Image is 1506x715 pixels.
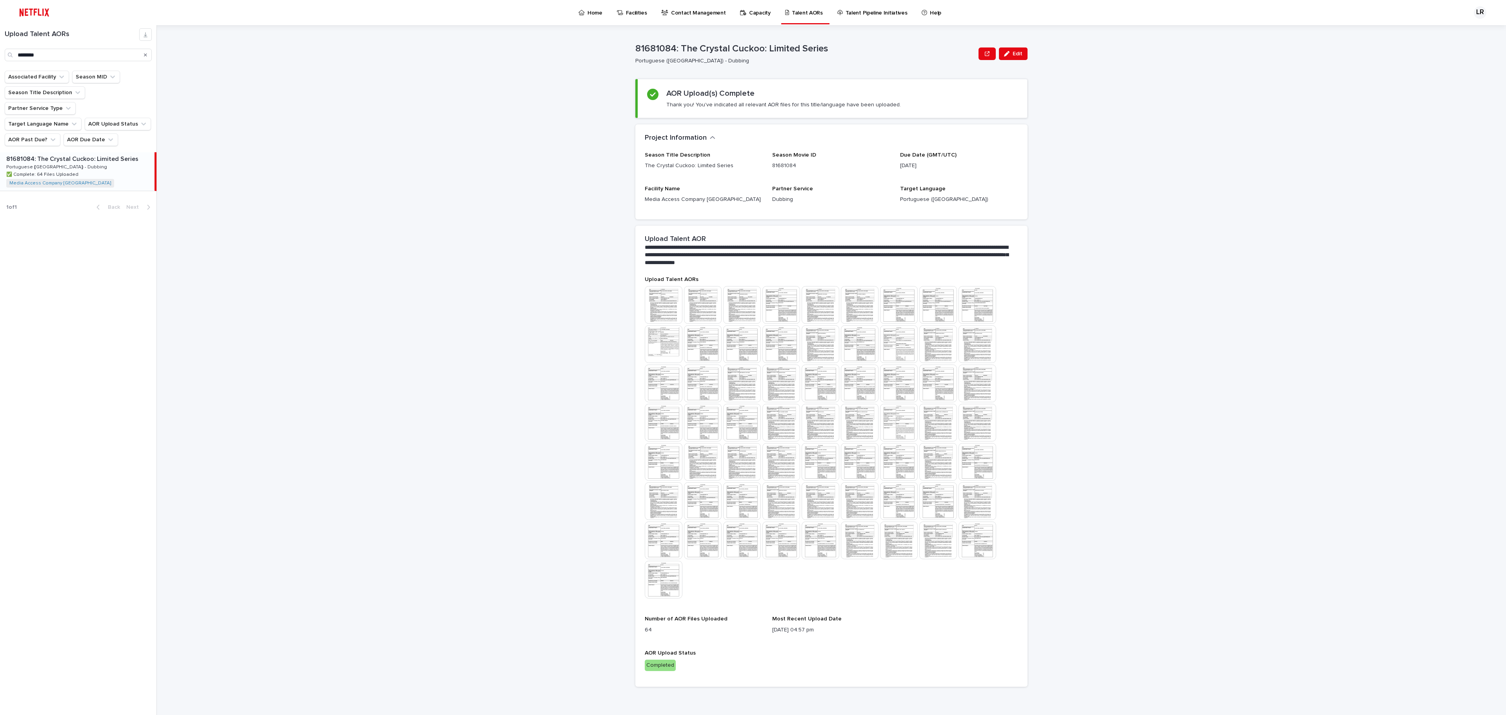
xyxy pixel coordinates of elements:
[85,118,151,130] button: AOR Upload Status
[645,134,715,142] button: Project Information
[772,626,890,634] p: [DATE] 04:57 pm
[5,102,76,115] button: Partner Service Type
[772,152,816,158] span: Season Movie ID
[123,204,156,211] button: Next
[645,186,680,192] span: Facility Name
[666,101,901,108] p: Thank you! You've indicated all relevant AOR files for this title/language have been uploaded.
[64,133,118,146] button: AOR Due Date
[666,89,755,98] h2: AOR Upload(s) Complete
[9,181,111,186] a: Media Access Company [GEOGRAPHIC_DATA]
[645,616,728,622] span: Number of AOR Files Uploaded
[1474,6,1486,19] div: LR
[6,170,80,177] p: ✅ Complete: 64 Files Uploaded
[635,58,972,64] p: Portuguese ([GEOGRAPHIC_DATA]) - Dubbing
[900,195,1018,204] p: Portuguese ([GEOGRAPHIC_DATA])
[645,277,698,282] span: Upload Talent AORs
[1013,51,1022,57] span: Edit
[645,235,706,244] h2: Upload Talent AOR
[5,133,60,146] button: AOR Past Due?
[6,154,140,163] p: 81681084: The Crystal Cuckoo: Limited Series
[645,134,707,142] h2: Project Information
[635,43,975,55] p: 81681084: The Crystal Cuckoo: Limited Series
[5,49,152,61] input: Search
[772,186,813,192] span: Partner Service
[772,195,890,204] p: Dubbing
[72,71,120,83] button: Season MID
[900,162,1018,170] p: [DATE]
[5,86,85,99] button: Season Title Description
[645,650,696,656] span: AOR Upload Status
[16,5,53,20] img: ifQbXi3ZQGMSEF7WDB7W
[6,163,109,170] p: Portuguese ([GEOGRAPHIC_DATA]) - Dubbing
[645,152,710,158] span: Season Title Description
[772,616,842,622] span: Most Recent Upload Date
[5,118,82,130] button: Target Language Name
[645,660,676,671] div: Completed
[5,30,139,39] h1: Upload Talent AORs
[103,204,120,210] span: Back
[645,195,763,204] p: Media Access Company [GEOGRAPHIC_DATA]
[90,204,123,211] button: Back
[999,47,1028,60] button: Edit
[772,162,890,170] p: 81681084
[126,204,144,210] span: Next
[900,152,957,158] span: Due Date (GMT/UTC)
[645,162,763,170] p: The Crystal Cuckoo: Limited Series
[645,626,763,634] p: 64
[5,71,69,83] button: Associated Facility
[900,186,946,192] span: Target Language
